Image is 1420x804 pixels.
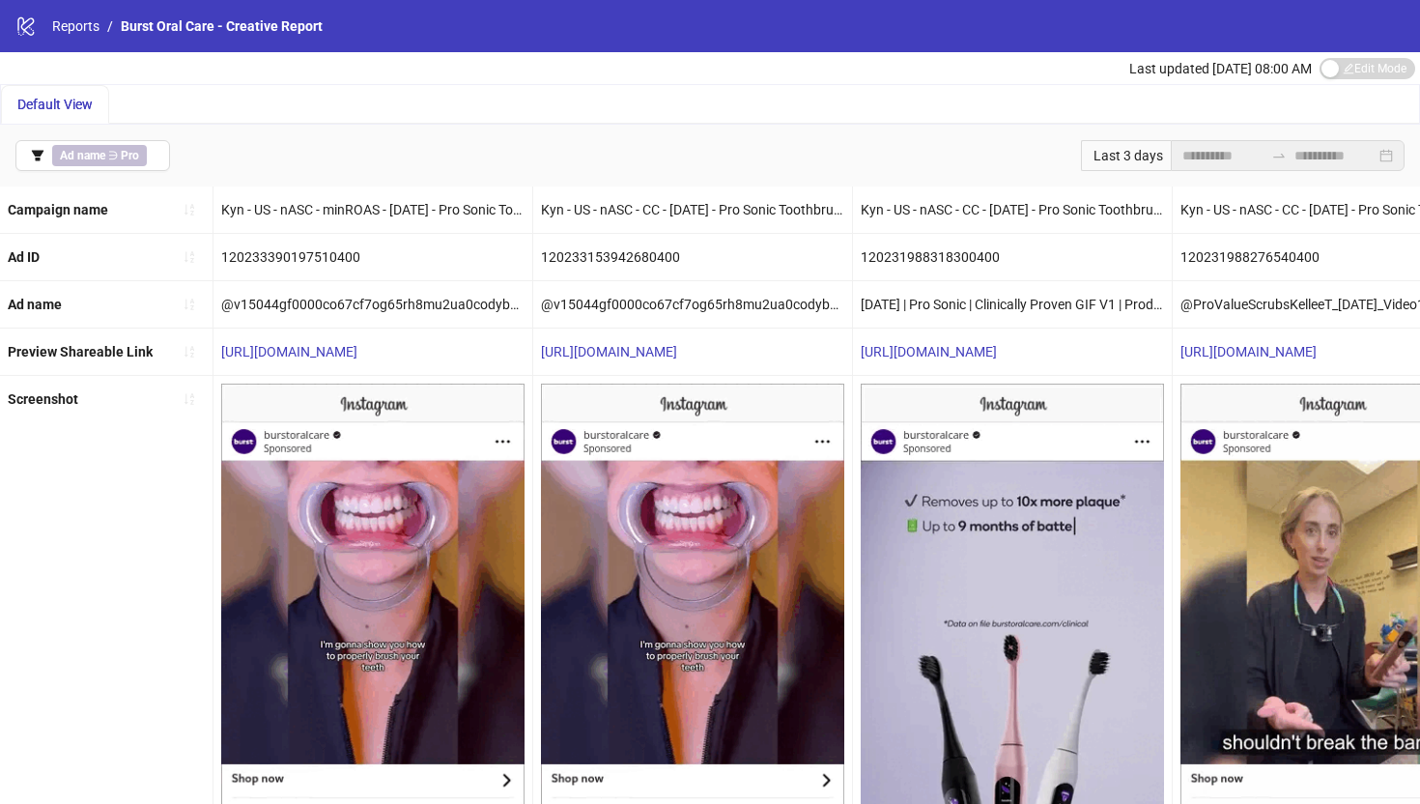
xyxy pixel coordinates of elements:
div: @v15044gf0000co67cf7og65rh8mu2ua0codybarr_[DATE]_Video1_Brand_Tstimonial_ProSonicToothBrush_Burst... [533,281,852,328]
div: Kyn - US - nASC - minROAS - [DATE] - Pro Sonic Toothbrush [213,187,532,233]
b: Ad name [8,297,62,312]
button: Ad name ∋ Pro [15,140,170,171]
div: Last 3 days [1081,140,1171,171]
b: Ad name [60,149,105,162]
span: Last updated [DATE] 08:00 AM [1129,61,1312,76]
span: sort-ascending [183,203,196,216]
div: @v15044gf0000co67cf7og65rh8mu2ua0codybarr_[DATE]_Video1_Brand_Tstimonial_ProSonicToothBrush_Burst... [213,281,532,328]
div: [DATE] | Pro Sonic | Clinically Proven GIF V1 | Product Intro | GIF | Pro Sonic | | Premium Quali... [853,281,1172,328]
div: Kyn - US - nASC - CC - [DATE] - Pro Sonic Toothbrush [533,187,852,233]
div: 120233390197510400 [213,234,532,280]
a: [URL][DOMAIN_NAME] [221,344,357,359]
span: Default View [17,97,93,112]
b: Pro [121,149,139,162]
a: [URL][DOMAIN_NAME] [861,344,997,359]
b: Preview Shareable Link [8,344,153,359]
span: sort-ascending [183,345,196,359]
span: sort-ascending [183,392,196,406]
a: [URL][DOMAIN_NAME] [541,344,677,359]
b: Campaign name [8,202,108,217]
div: 120233153942680400 [533,234,852,280]
span: swap-right [1271,148,1287,163]
a: Reports [48,15,103,37]
a: [URL][DOMAIN_NAME] [1180,344,1317,359]
span: filter [31,149,44,162]
span: sort-ascending [183,298,196,311]
span: Burst Oral Care - Creative Report [121,18,323,34]
b: Ad ID [8,249,40,265]
div: Kyn - US - nASC - CC - [DATE] - Pro Sonic Toothbrush [853,187,1172,233]
b: Screenshot [8,391,78,407]
span: ∋ [52,145,147,166]
div: 120231988318300400 [853,234,1172,280]
span: to [1271,148,1287,163]
span: sort-ascending [183,250,196,264]
li: / [107,15,113,37]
